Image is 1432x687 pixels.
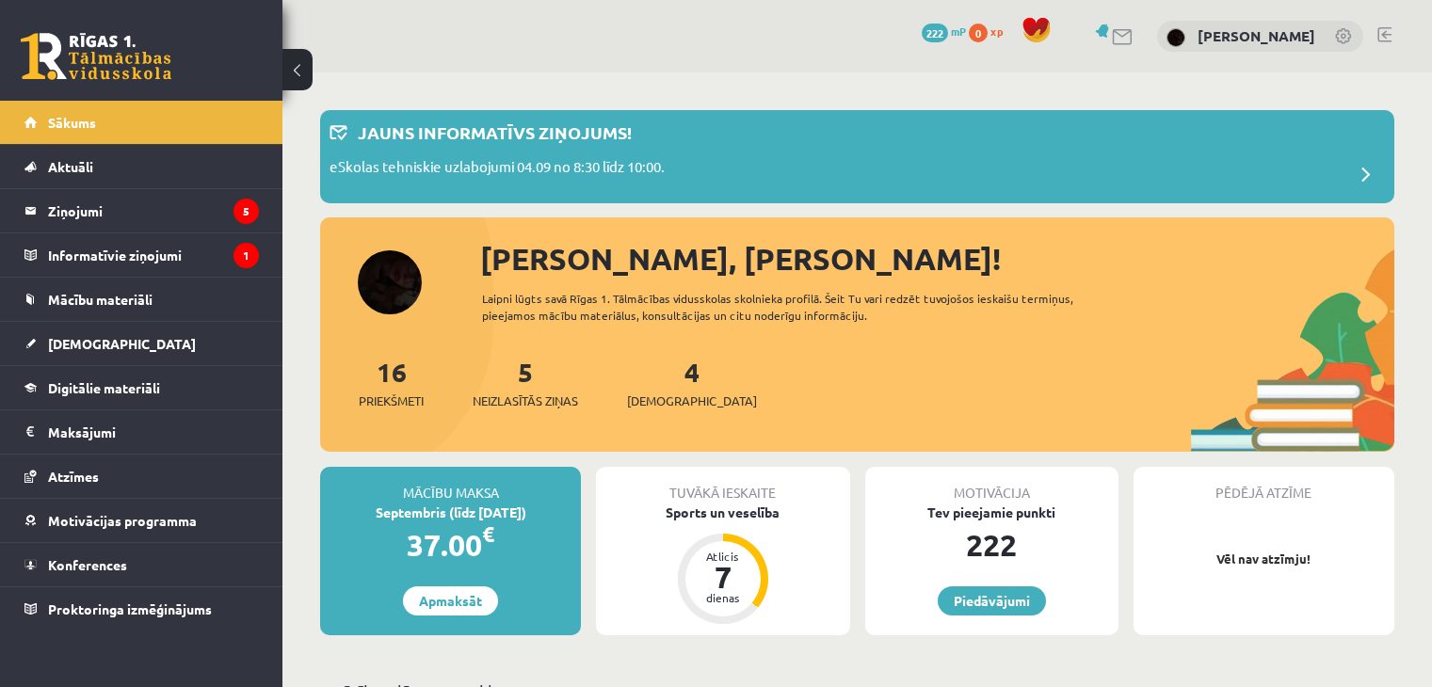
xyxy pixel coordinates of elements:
div: 7 [695,562,751,592]
a: Mācību materiāli [24,278,259,321]
span: Proktoringa izmēģinājums [48,600,212,617]
div: Atlicis [695,551,751,562]
div: Sports un veselība [596,503,849,522]
span: 222 [922,24,948,42]
span: Priekšmeti [359,391,424,410]
legend: Informatīvie ziņojumi [48,233,259,277]
span: Atzīmes [48,468,99,485]
a: 222 mP [922,24,966,39]
span: xp [990,24,1003,39]
span: [DEMOGRAPHIC_DATA] [48,335,196,352]
a: Atzīmes [24,455,259,498]
span: Mācību materiāli [48,291,153,308]
legend: Maksājumi [48,410,259,454]
span: € [482,520,494,548]
a: Ziņojumi5 [24,189,259,232]
img: Linda Rutka [1167,28,1185,47]
i: 5 [233,199,259,224]
a: Sākums [24,101,259,144]
span: Aktuāli [48,158,93,175]
a: [DEMOGRAPHIC_DATA] [24,322,259,365]
a: Apmaksāt [403,586,498,615]
span: mP [951,24,966,39]
a: Aktuāli [24,145,259,188]
a: Jauns informatīvs ziņojums! eSkolas tehniskie uzlabojumi 04.09 no 8:30 līdz 10:00. [330,120,1385,194]
span: Konferences [48,556,127,573]
a: Konferences [24,543,259,586]
div: 222 [865,522,1118,567]
i: 1 [233,243,259,268]
div: 37.00 [320,522,581,567]
div: Tev pieejamie punkti [865,503,1118,522]
div: Septembris (līdz [DATE]) [320,503,581,522]
span: Motivācijas programma [48,512,197,529]
p: eSkolas tehniskie uzlabojumi 04.09 no 8:30 līdz 10:00. [330,156,665,183]
a: Motivācijas programma [24,499,259,542]
div: Pēdējā atzīme [1134,467,1394,503]
a: 4[DEMOGRAPHIC_DATA] [627,355,757,410]
a: Sports un veselība Atlicis 7 dienas [596,503,849,627]
a: 0 xp [969,24,1012,39]
a: Piedāvājumi [938,586,1046,615]
a: Digitālie materiāli [24,366,259,409]
span: Sākums [48,114,96,131]
a: 5Neizlasītās ziņas [473,355,578,410]
a: Proktoringa izmēģinājums [24,587,259,631]
a: Maksājumi [24,410,259,454]
p: Jauns informatīvs ziņojums! [358,120,632,145]
div: Laipni lūgts savā Rīgas 1. Tālmācības vidusskolas skolnieka profilā. Šeit Tu vari redzēt tuvojošo... [482,290,1127,324]
span: 0 [969,24,988,42]
a: Rīgas 1. Tālmācības vidusskola [21,33,171,80]
span: Neizlasītās ziņas [473,391,578,410]
a: 16Priekšmeti [359,355,424,410]
a: Informatīvie ziņojumi1 [24,233,259,277]
p: Vēl nav atzīmju! [1143,550,1385,568]
div: Mācību maksa [320,467,581,503]
div: dienas [695,592,751,603]
div: Motivācija [865,467,1118,503]
a: [PERSON_NAME] [1198,26,1315,45]
span: Digitālie materiāli [48,379,160,396]
div: [PERSON_NAME], [PERSON_NAME]! [480,236,1394,281]
span: [DEMOGRAPHIC_DATA] [627,391,757,410]
legend: Ziņojumi [48,189,259,232]
div: Tuvākā ieskaite [596,467,849,503]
